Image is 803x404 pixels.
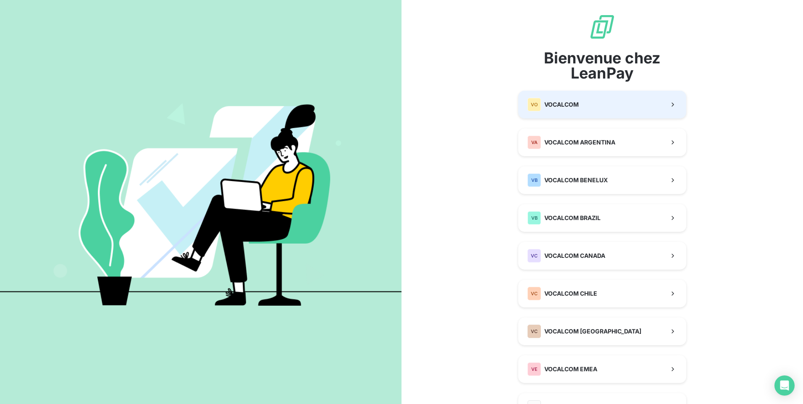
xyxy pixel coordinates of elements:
div: VC [527,287,541,300]
button: VBVOCALCOM BENELUX [518,166,686,194]
span: VOCALCOM [544,100,579,109]
img: logo sigle [589,13,616,40]
button: VCVOCALCOM CANADA [518,242,686,270]
span: VOCALCOM [GEOGRAPHIC_DATA] [544,327,641,336]
div: VB [527,211,541,225]
span: VOCALCOM CANADA [544,252,605,260]
button: VOVOCALCOM [518,91,686,118]
span: VOCALCOM CHILE [544,289,597,298]
button: VBVOCALCOM BRAZIL [518,204,686,232]
span: VOCALCOM BENELUX [544,176,608,184]
div: VA [527,136,541,149]
div: VC [527,249,541,262]
button: VCVOCALCOM CHILE [518,280,686,307]
div: VE [527,362,541,376]
button: VEVOCALCOM EMEA [518,355,686,383]
span: VOCALCOM BRAZIL [544,214,601,222]
div: VO [527,98,541,111]
div: Ouvrir le Messenger Intercom [774,375,795,396]
span: VOCALCOM EMEA [544,365,597,373]
button: VAVOCALCOM ARGENTINA [518,129,686,156]
div: VC [527,325,541,338]
button: VCVOCALCOM [GEOGRAPHIC_DATA] [518,317,686,345]
span: VOCALCOM ARGENTINA [544,138,615,147]
span: Bienvenue chez LeanPay [518,50,686,81]
div: VB [527,173,541,187]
